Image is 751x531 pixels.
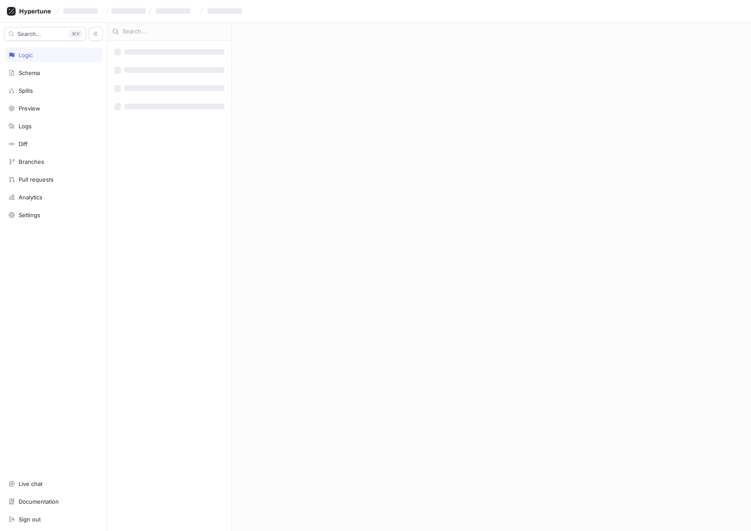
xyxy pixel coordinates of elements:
span: ‌ [114,103,121,110]
div: Logs [19,123,32,130]
span: ‌ [114,85,121,92]
div: Sign out [19,516,41,523]
span: ‌ [114,49,121,55]
button: ‌ [60,4,105,18]
div: Live chat [19,480,42,487]
span: ‌ [111,8,146,14]
div: Analytics [19,194,42,201]
button: ‌ [152,4,197,18]
span: ‌ [124,85,224,91]
span: ‌ [124,104,224,109]
button: Search...K [4,27,86,41]
span: ‌ [156,8,191,14]
span: ‌ [114,67,121,74]
div: Branches [19,158,44,165]
div: Settings [19,212,40,218]
span: ‌ [124,67,224,73]
span: ‌ [124,49,224,55]
div: Documentation [19,498,59,505]
div: Diff [19,140,28,147]
span: ‌ [207,8,242,14]
div: Pull requests [19,176,54,183]
span: ‌ [63,8,98,14]
div: Preview [19,105,40,112]
div: Splits [19,87,33,94]
a: Documentation [4,494,103,509]
input: Search... [123,27,227,36]
div: Schema [19,69,40,76]
div: K [69,29,82,38]
div: Logic [19,52,33,59]
span: Search... [17,31,41,36]
button: ‌ [204,4,249,18]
